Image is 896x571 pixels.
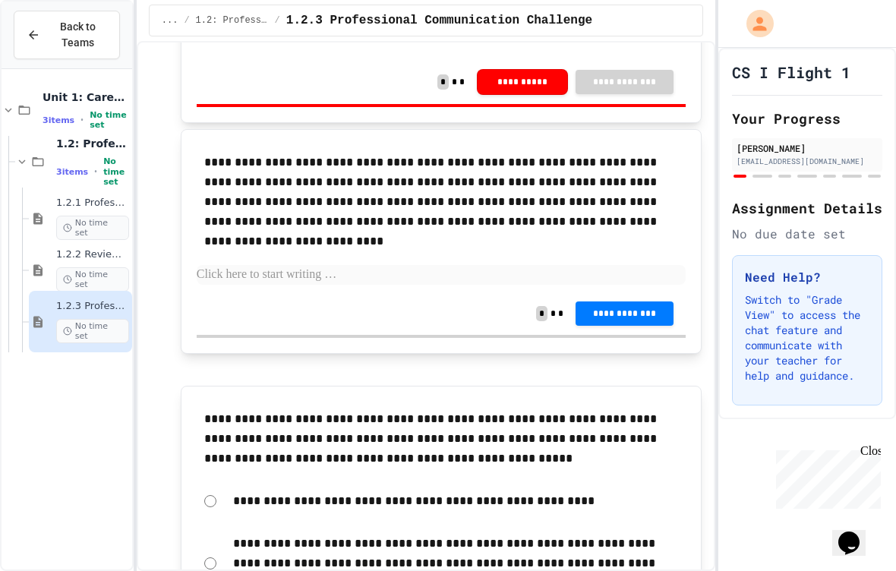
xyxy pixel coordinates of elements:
h1: CS I Flight 1 [732,62,850,83]
div: [EMAIL_ADDRESS][DOMAIN_NAME] [737,156,878,167]
h2: Your Progress [732,108,882,129]
span: 3 items [56,167,88,177]
iframe: chat widget [770,444,881,509]
span: No time set [56,319,129,343]
span: 3 items [43,115,74,125]
button: Back to Teams [14,11,120,59]
span: / [275,14,280,27]
span: • [94,166,97,178]
span: Back to Teams [49,19,107,51]
div: No due date set [732,225,882,243]
h2: Assignment Details [732,197,882,219]
span: 1.2.3 Professional Communication Challenge [286,11,592,30]
p: Switch to "Grade View" to access the chat feature and communicate with your teacher for help and ... [745,292,869,383]
span: Unit 1: Careers & Professionalism [43,90,129,104]
h3: Need Help? [745,268,869,286]
span: 1.2: Professional Communication [196,14,269,27]
div: My Account [730,6,778,41]
span: ... [162,14,178,27]
iframe: chat widget [832,510,881,556]
span: No time set [56,216,129,240]
span: No time set [56,267,129,292]
span: • [80,114,84,126]
span: 1.2: Professional Communication [56,137,129,150]
span: / [184,14,189,27]
span: 1.2.3 Professional Communication Challenge [56,300,129,313]
div: Chat with us now!Close [6,6,105,96]
span: No time set [90,110,129,130]
span: 1.2.1 Professional Communication [56,197,129,210]
span: 1.2.2 Review - Professional Communication [56,248,129,261]
div: [PERSON_NAME] [737,141,878,155]
span: No time set [103,156,129,187]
